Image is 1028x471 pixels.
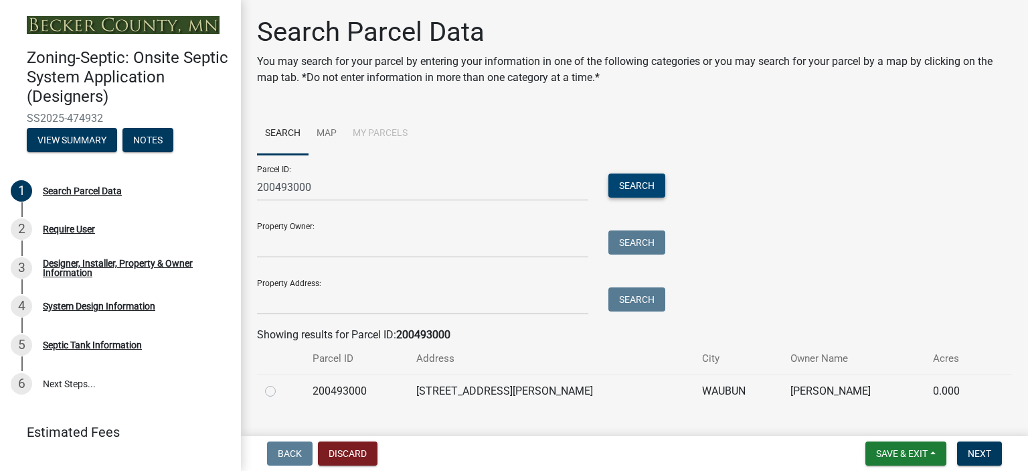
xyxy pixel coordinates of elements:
[408,343,693,375] th: Address
[957,442,1002,466] button: Next
[27,112,214,125] span: SS2025-474932
[43,301,155,311] div: System Design Information
[43,259,220,277] div: Designer, Installer, Property & Owner Information
[11,419,220,446] a: Estimated Fees
[27,16,220,34] img: Becker County, Minnesota
[27,135,117,146] wm-modal-confirm: Summary
[396,328,450,341] strong: 200493000
[27,128,117,152] button: View Summary
[865,442,946,466] button: Save & Exit
[782,375,925,407] td: [PERSON_NAME]
[694,375,782,407] td: WAUBUN
[43,224,95,234] div: Require User
[43,340,142,350] div: Septic Tank Information
[11,218,32,240] div: 2
[11,257,32,279] div: 3
[968,448,991,459] span: Next
[257,16,1012,48] h1: Search Parcel Data
[11,334,32,356] div: 5
[318,442,377,466] button: Discard
[925,343,989,375] th: Acres
[876,448,928,459] span: Save & Exit
[257,327,1012,343] div: Showing results for Parcel ID:
[257,54,1012,86] p: You may search for your parcel by entering your information in one of the following categories or...
[11,373,32,395] div: 6
[305,343,408,375] th: Parcel ID
[27,48,230,106] h4: Zoning-Septic: Onsite Septic System Application (Designers)
[305,375,408,407] td: 200493000
[257,113,309,155] a: Search
[267,442,313,466] button: Back
[694,343,782,375] th: City
[11,180,32,202] div: 1
[782,343,925,375] th: Owner Name
[608,287,665,312] button: Search
[122,135,173,146] wm-modal-confirm: Notes
[925,375,989,407] td: 0.000
[278,448,302,459] span: Back
[11,295,32,317] div: 4
[309,113,345,155] a: Map
[408,375,693,407] td: [STREET_ADDRESS][PERSON_NAME]
[122,128,173,152] button: Notes
[608,174,665,198] button: Search
[43,186,122,196] div: Search Parcel Data
[608,230,665,255] button: Search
